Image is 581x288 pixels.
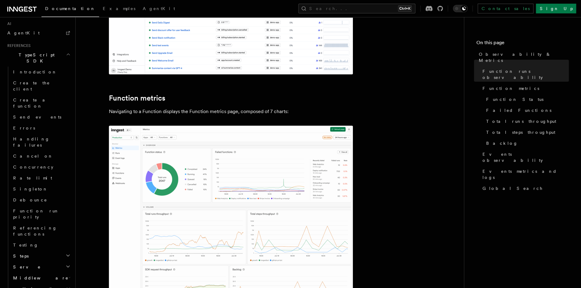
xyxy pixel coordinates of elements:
[11,194,72,205] a: Debounce
[11,253,29,259] span: Steps
[476,39,569,49] h4: On this page
[484,94,569,105] a: Function Status
[484,138,569,149] a: Backlog
[482,185,543,191] span: Global Search
[11,261,72,272] button: Serve
[11,66,72,77] a: Introduction
[480,166,569,183] a: Events metrics and logs
[11,272,72,283] button: Middleware
[5,43,30,48] span: References
[11,94,72,112] a: Create a function
[7,30,40,35] span: AgentKit
[13,243,38,247] span: Testing
[5,27,72,38] a: AgentKit
[5,21,11,26] span: AI
[5,49,72,66] button: TypeScript SDK
[13,176,52,180] span: Rate limit
[11,183,72,194] a: Singleton
[11,172,72,183] a: Rate limit
[13,126,35,130] span: Errors
[486,129,555,135] span: Total steps throughput
[476,49,569,66] a: Observability & Metrics
[11,123,72,133] a: Errors
[480,149,569,166] a: Events observability
[109,94,165,102] a: Function metrics
[486,96,543,102] span: Function Status
[13,154,53,158] span: Cancel on
[11,151,72,162] a: Cancel on
[478,4,533,13] a: Contact sales
[13,187,48,191] span: Singleton
[482,168,569,180] span: Events metrics and logs
[11,112,72,123] a: Send events
[139,2,179,16] a: AgentKit
[482,151,569,163] span: Events observability
[11,222,72,240] a: Referencing functions
[13,98,49,108] span: Create a function
[45,6,95,11] span: Documentation
[11,77,72,94] a: Create the client
[103,6,135,11] span: Examples
[484,105,569,116] a: Failed Functions
[13,165,53,169] span: Concurrency
[13,69,57,74] span: Introduction
[109,107,353,116] p: Navigating to a Function displays the Function metrics page, composed of 7 charts:
[13,208,59,219] span: Function run priority
[13,80,50,91] span: Create the client
[482,68,569,80] span: Function runs observability
[13,137,50,148] span: Handling failures
[11,264,41,270] span: Serve
[5,52,66,64] span: TypeScript SDK
[41,2,99,17] a: Documentation
[11,240,72,251] a: Testing
[486,140,518,146] span: Backlog
[536,4,576,13] a: Sign Up
[13,226,57,236] span: Referencing functions
[482,85,539,91] span: Function metrics
[486,118,556,124] span: Total runs throughput
[11,275,69,281] span: Middleware
[13,197,47,202] span: Debounce
[484,116,569,127] a: Total runs throughput
[13,115,61,119] span: Send events
[11,251,72,261] button: Steps
[11,205,72,222] a: Function run priority
[398,5,412,12] kbd: Ctrl+K
[99,2,139,16] a: Examples
[480,66,569,83] a: Function runs observability
[298,4,415,13] button: Search...Ctrl+K
[484,127,569,138] a: Total steps throughput
[143,6,175,11] span: AgentKit
[486,107,551,113] span: Failed Functions
[11,162,72,172] a: Concurrency
[480,183,569,194] a: Global Search
[11,133,72,151] a: Handling failures
[479,51,569,63] span: Observability & Metrics
[453,5,468,12] button: Toggle dark mode
[480,83,569,94] a: Function metrics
